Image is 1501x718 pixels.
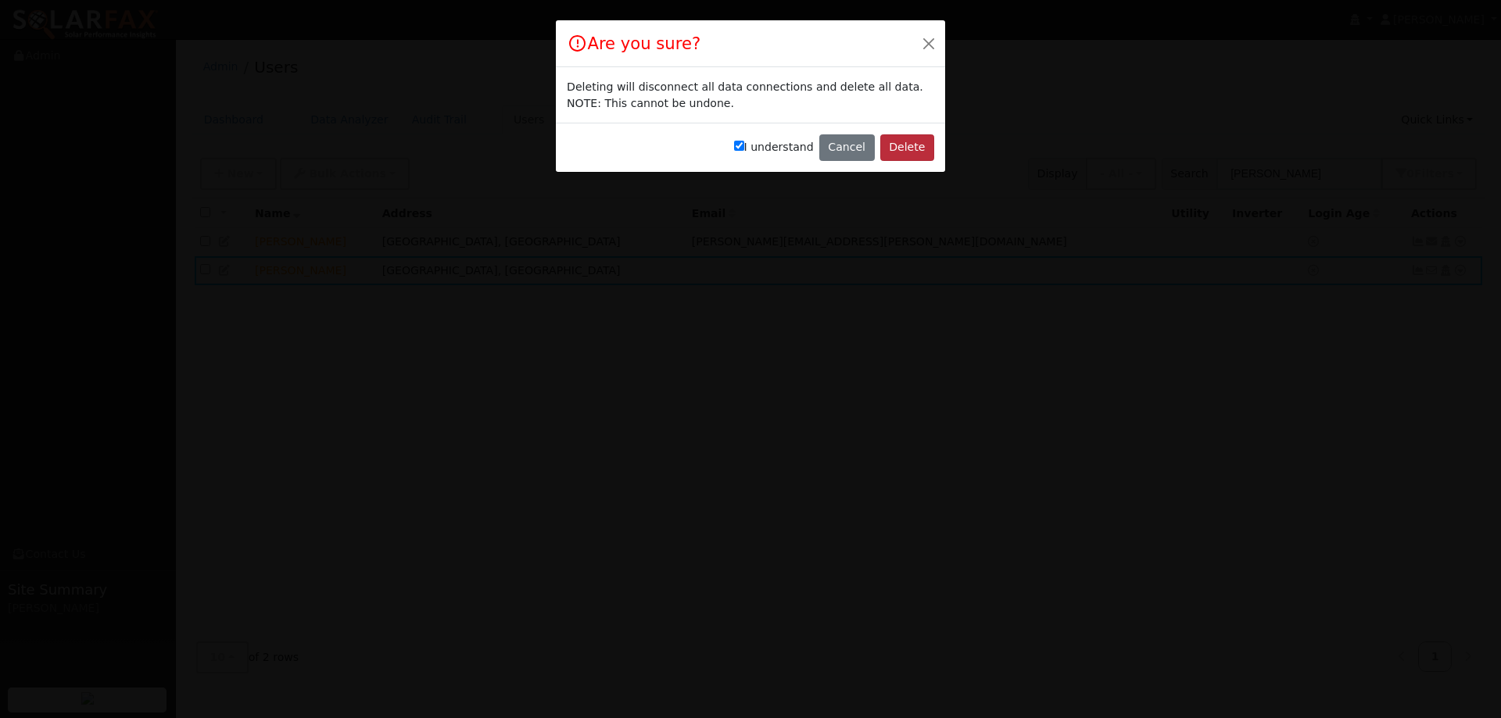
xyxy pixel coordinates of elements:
div: Deleting will disconnect all data connections and delete all data. NOTE: This cannot be undone. [567,79,934,112]
button: Delete [880,134,934,161]
button: Cancel [819,134,875,161]
button: Close [918,32,940,54]
input: I understand [734,141,744,151]
h4: Are you sure? [567,31,700,56]
label: I understand [734,139,814,155]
